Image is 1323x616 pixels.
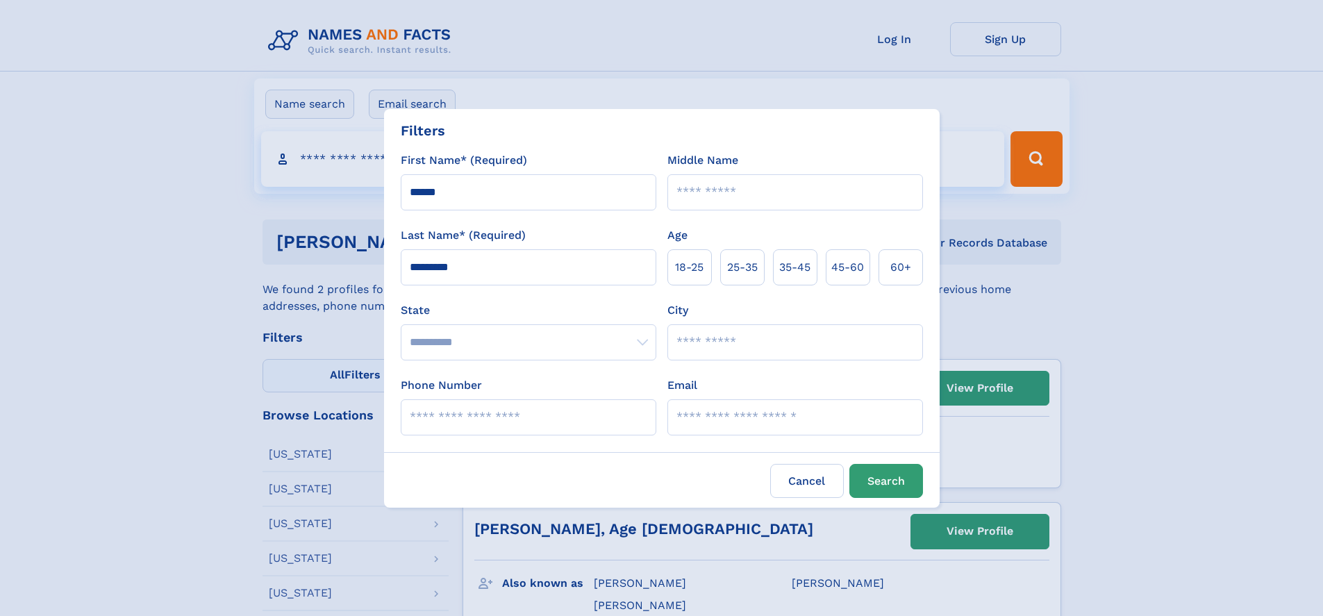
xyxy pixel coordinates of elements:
label: City [667,302,688,319]
label: State [401,302,656,319]
span: 18‑25 [675,259,704,276]
label: Cancel [770,464,844,498]
span: 45‑60 [831,259,864,276]
span: 25‑35 [727,259,758,276]
label: Email [667,377,697,394]
label: Middle Name [667,152,738,169]
label: Age [667,227,688,244]
span: 60+ [890,259,911,276]
span: 35‑45 [779,259,810,276]
label: First Name* (Required) [401,152,527,169]
label: Last Name* (Required) [401,227,526,244]
div: Filters [401,120,445,141]
button: Search [849,464,923,498]
label: Phone Number [401,377,482,394]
